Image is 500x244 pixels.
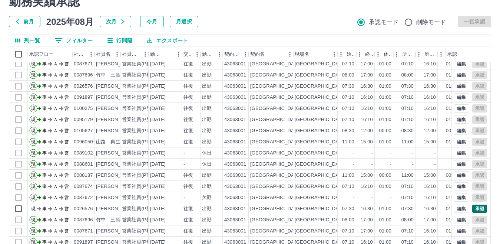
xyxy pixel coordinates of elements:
[250,172,301,179] div: [GEOGRAPHIC_DATA]
[202,94,212,101] div: 出勤
[74,139,93,146] div: 0096050
[170,16,198,27] button: 月選択
[53,117,58,122] text: Ａ
[74,105,93,112] div: 0100275
[122,150,161,157] div: 営業社員(PT契約)
[401,61,414,68] div: 07:10
[64,72,69,78] text: 営
[384,46,392,62] div: 休憩
[64,106,69,111] text: 営
[96,72,120,79] div: 竹中 三賀
[122,172,161,179] div: 営業社員(PT契約)
[224,183,246,190] div: 43063001
[361,94,373,101] div: 16:10
[150,94,166,101] div: [DATE]
[379,183,391,190] div: 01:00
[295,94,386,101] div: [GEOGRAPHIC_DATA][PERSON_NAME]
[74,161,93,168] div: 0088601
[424,183,436,190] div: 16:10
[72,46,95,62] div: 社員番号
[379,127,391,134] div: 00:00
[74,194,93,201] div: 0087672
[249,46,293,62] div: 契約名
[202,46,214,62] div: 勤務区分
[379,116,391,123] div: 01:00
[338,46,356,62] div: 始業
[122,94,158,101] div: 営業社員(P契約)
[183,94,193,101] div: 往復
[202,61,212,68] div: 出勤
[42,117,47,122] text: 事
[250,72,301,79] div: [GEOGRAPHIC_DATA]
[454,60,469,68] button: 編集
[379,105,391,112] div: 01:00
[28,46,72,62] div: 承認フロー
[183,46,192,62] div: 交通費
[183,83,193,90] div: 往復
[96,61,136,68] div: [PERSON_NAME]
[401,139,414,146] div: 11:00
[342,61,354,68] div: 07:10
[250,127,301,134] div: [GEOGRAPHIC_DATA]
[295,83,386,90] div: [GEOGRAPHIC_DATA][PERSON_NAME]
[150,139,166,146] div: [DATE]
[201,46,223,62] div: 勤務区分
[31,95,36,100] text: 現
[74,127,93,134] div: 0105627
[183,105,193,112] div: 往復
[140,16,164,27] button: 今月
[202,105,212,112] div: 出勤
[42,139,47,144] text: 事
[31,162,36,167] text: 現
[361,139,373,146] div: 15:00
[53,162,58,167] text: Ａ
[361,127,373,134] div: 12:00
[447,46,457,62] div: 承認
[122,61,158,68] div: 営業社員(P契約)
[64,95,69,100] text: 営
[401,172,414,179] div: 11:00
[149,46,182,62] div: 勤務日
[96,94,136,101] div: [PERSON_NAME]
[202,183,212,190] div: 出勤
[250,116,301,123] div: [GEOGRAPHIC_DATA]
[53,173,58,178] text: Ａ
[454,216,469,224] button: 編集
[183,61,193,68] div: 往復
[49,35,99,46] button: フィルター表示
[224,172,246,179] div: 43063001
[224,83,246,90] div: 43063001
[53,106,58,111] text: Ａ
[74,150,93,157] div: 0089102
[295,61,386,68] div: [GEOGRAPHIC_DATA][PERSON_NAME]
[446,61,458,68] div: 01:00
[122,105,158,112] div: 営業社員(P契約)
[150,105,166,112] div: [DATE]
[250,161,301,168] div: [GEOGRAPHIC_DATA]
[416,18,446,27] span: 削除モード
[64,173,69,178] text: 営
[122,116,158,123] div: 営業社員(P契約)
[202,172,212,179] div: 出勤
[371,150,373,157] div: -
[31,139,36,144] text: 現
[173,49,184,60] button: メニュー
[293,46,338,62] div: 現場名
[353,161,354,168] div: -
[224,150,246,157] div: 43063001
[31,106,36,111] text: 現
[182,46,201,62] div: 交通費
[379,61,391,68] div: 01:00
[95,46,120,62] div: 社員名
[342,105,354,112] div: 07:10
[446,116,458,123] div: 01:00
[42,84,47,89] text: 事
[214,49,225,60] button: メニュー
[424,72,436,79] div: 17:00
[150,172,166,179] div: [DATE]
[424,94,436,101] div: 16:10
[295,116,386,123] div: [GEOGRAPHIC_DATA][PERSON_NAME]
[64,139,69,144] text: 営
[342,72,354,79] div: 08:00
[240,49,251,60] button: メニュー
